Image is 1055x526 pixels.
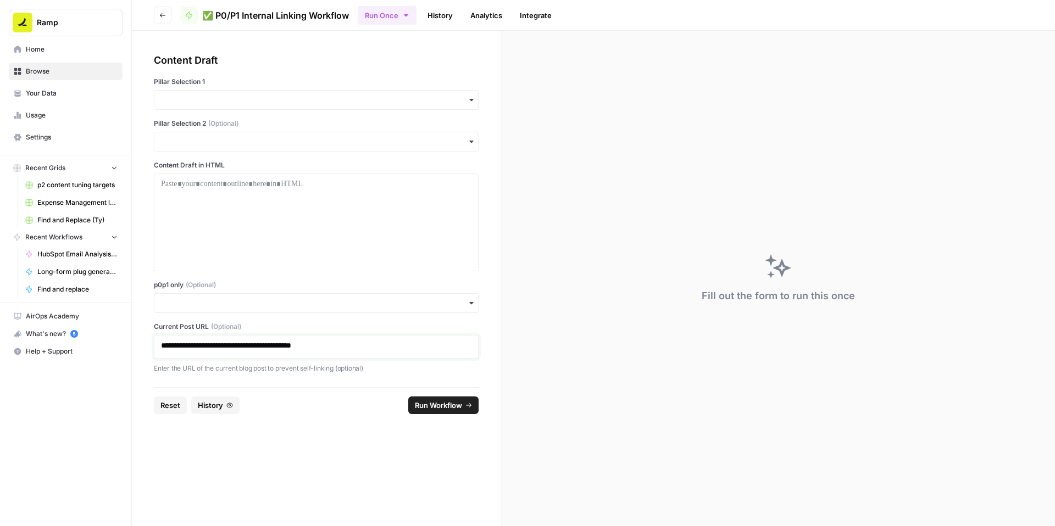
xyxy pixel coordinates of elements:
[154,77,479,87] label: Pillar Selection 1
[154,53,479,68] div: Content Draft
[73,331,75,337] text: 5
[154,160,479,170] label: Content Draft in HTML
[9,9,123,36] button: Workspace: Ramp
[26,44,118,54] span: Home
[37,215,118,225] span: Find and Replace (Ty)
[37,198,118,208] span: Expense Management long-form plug generator --> Publish to Sanity
[191,396,240,414] button: History
[70,330,78,338] a: 5
[20,281,123,298] a: Find and replace
[421,7,459,24] a: History
[154,396,187,414] button: Reset
[186,280,216,290] span: (Optional)
[154,280,479,290] label: p0p1 only
[9,41,123,58] a: Home
[208,119,238,128] span: (Optional)
[26,66,118,76] span: Browse
[9,325,123,343] button: What's new? 5
[415,400,462,411] span: Run Workflow
[154,363,479,374] p: Enter the URL of the current blog post to prevent self-linking (optional)
[202,9,349,22] span: ✅ P0/P1 Internal Linking Workflow
[9,85,123,102] a: Your Data
[26,346,118,356] span: Help + Support
[13,13,32,32] img: Ramp Logo
[20,176,123,194] a: p2 content tuning targets
[25,163,65,173] span: Recent Grids
[408,396,479,414] button: Run Workflow
[9,160,123,176] button: Recent Grids
[37,249,118,259] span: HubSpot Email Analysis Segment
[358,6,417,25] button: Run Once
[37,17,103,28] span: Ramp
[20,211,123,229] a: Find and Replace (Ty)
[9,128,123,146] a: Settings
[9,326,122,342] div: What's new?
[154,322,479,332] label: Current Post URL
[9,307,123,325] a: AirOps Academy
[26,110,118,120] span: Usage
[180,7,349,24] a: ✅ P0/P1 Internal Linking Workflow
[9,107,123,124] a: Usage
[20,263,123,281] a: Long-form plug generator – Content tuning version
[154,119,479,128] label: Pillar Selection 2
[26,88,118,98] span: Your Data
[37,180,118,190] span: p2 content tuning targets
[9,229,123,245] button: Recent Workflows
[9,63,123,80] a: Browse
[198,400,223,411] span: History
[513,7,558,24] a: Integrate
[37,267,118,277] span: Long-form plug generator – Content tuning version
[211,322,241,332] span: (Optional)
[26,311,118,321] span: AirOps Academy
[26,132,118,142] span: Settings
[20,245,123,263] a: HubSpot Email Analysis Segment
[37,284,118,294] span: Find and replace
[25,232,82,242] span: Recent Workflows
[464,7,509,24] a: Analytics
[160,400,180,411] span: Reset
[702,288,855,304] div: Fill out the form to run this once
[9,343,123,360] button: Help + Support
[20,194,123,211] a: Expense Management long-form plug generator --> Publish to Sanity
